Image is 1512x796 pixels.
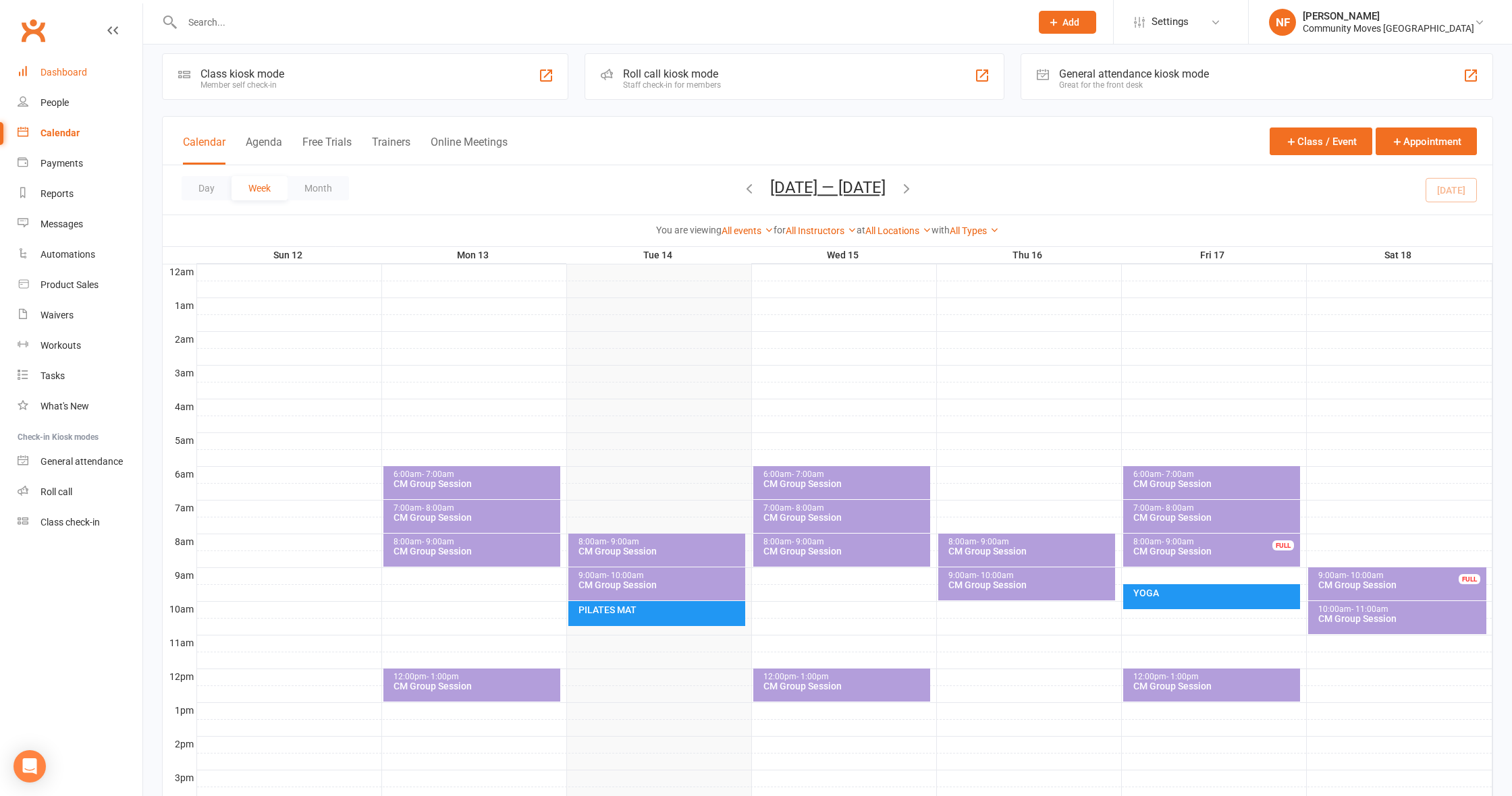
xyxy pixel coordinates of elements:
[1270,127,1372,155] button: Class / Event
[763,681,927,691] div: CM Group Session
[40,97,69,108] div: People
[763,479,927,488] div: CM Group Session
[163,466,196,483] th: 6am
[182,176,232,200] button: Day
[623,67,721,80] div: Roll call kiosk mode
[232,176,288,200] button: Week
[18,148,142,179] a: Payments
[200,80,284,90] div: Member self check-in
[18,239,142,270] a: Automations
[381,247,566,264] th: Mon 13
[18,447,142,477] a: General attendance kiosk mode
[770,178,886,197] button: [DATE] — [DATE]
[288,176,349,200] button: Month
[163,399,196,416] th: 4am
[948,580,1112,590] div: CM Group Session
[40,219,83,229] div: Messages
[578,580,742,590] div: CM Group Session
[163,432,196,449] th: 5am
[431,136,508,165] button: Online Meetings
[1318,605,1484,614] div: 10:00am
[163,567,196,584] th: 9am
[18,477,142,507] a: Roll call
[40,127,80,138] div: Calendar
[763,546,927,556] div: CM Group Session
[163,534,196,550] th: 8am
[18,507,142,538] a: Class kiosk mode
[40,67,87,78] div: Dashboard
[1133,479,1297,488] div: CM Group Session
[427,672,459,681] span: - 1:00pm
[40,370,65,381] div: Tasks
[792,503,824,513] span: - 8:00am
[178,13,1021,32] input: Search...
[763,538,927,546] div: 8:00am
[393,681,558,691] div: CM Group Session
[1133,504,1297,513] div: 7:00am
[1133,538,1297,546] div: 8:00am
[1318,614,1484,623] div: CM Group Session
[18,391,142,422] a: What's New
[1318,580,1484,590] div: CM Group Session
[578,538,742,546] div: 8:00am
[40,158,83,169] div: Payments
[763,504,927,513] div: 7:00am
[372,136,410,165] button: Trainers
[1162,470,1194,479] span: - 7:00am
[792,537,824,546] span: - 9:00am
[578,571,742,580] div: 9:00am
[1133,470,1297,479] div: 6:00am
[18,118,142,148] a: Calendar
[18,179,142,209] a: Reports
[1133,588,1297,598] div: YOGA
[1133,681,1297,691] div: CM Group Session
[18,209,142,239] a: Messages
[936,247,1121,264] th: Thu 16
[163,500,196,517] th: 7am
[393,513,558,522] div: CM Group Session
[40,188,74,199] div: Reports
[163,736,196,753] th: 2pm
[393,546,558,556] div: CM Group Session
[1059,80,1209,90] div: Great for the front desk
[1039,11,1096,34] button: Add
[607,571,644,580] span: - 10:00am
[163,331,196,348] th: 2am
[246,136,282,165] button: Agenda
[656,225,722,235] strong: You are viewing
[393,673,558,681] div: 12:00pm
[16,13,50,47] a: Clubworx
[977,537,1009,546] span: - 9:00am
[1376,127,1477,155] button: Appointment
[1121,247,1306,264] th: Fri 17
[857,225,865,235] strong: at
[948,546,1112,556] div: CM Group Session
[1133,673,1297,681] div: 12:00pm
[40,517,100,528] div: Class check-in
[40,486,72,497] div: Roll call
[763,673,927,681] div: 12:00pm
[163,297,196,314] th: 1am
[1166,672,1199,681] span: - 1:00pm
[948,571,1112,580] div: 9:00am
[422,537,454,546] span: - 9:00am
[1318,571,1484,580] div: 9:00am
[163,702,196,719] th: 1pm
[163,365,196,382] th: 3am
[786,225,857,236] a: All Instructors
[1269,9,1296,36] div: NF
[18,361,142,391] a: Tasks
[40,249,95,260] div: Automations
[163,635,196,652] th: 11am
[183,136,225,165] button: Calendar
[623,80,721,90] div: Staff check-in for members
[40,340,81,351] div: Workouts
[18,331,142,361] a: Workouts
[932,225,950,235] strong: with
[763,470,927,479] div: 6:00am
[422,503,454,513] span: - 8:00am
[763,513,927,522] div: CM Group Session
[13,750,46,783] div: Open Intercom Messenger
[774,225,786,235] strong: for
[18,300,142,331] a: Waivers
